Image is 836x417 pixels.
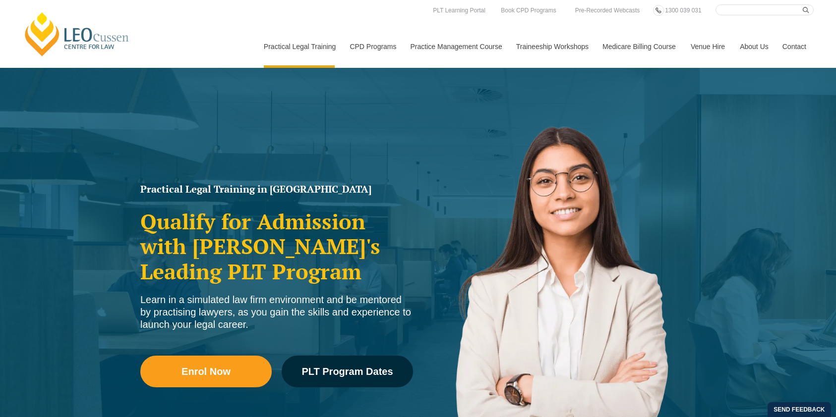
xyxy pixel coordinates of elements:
[775,25,814,68] a: Contact
[140,356,272,387] a: Enrol Now
[595,25,683,68] a: Medicare Billing Course
[181,366,231,376] span: Enrol Now
[22,11,132,57] a: [PERSON_NAME] Centre for Law
[509,25,595,68] a: Traineeship Workshops
[498,5,558,16] a: Book CPD Programs
[342,25,403,68] a: CPD Programs
[140,209,413,284] h2: Qualify for Admission with [PERSON_NAME]'s Leading PLT Program
[403,25,509,68] a: Practice Management Course
[282,356,413,387] a: PLT Program Dates
[770,351,811,392] iframe: LiveChat chat widget
[140,294,413,331] div: Learn in a simulated law firm environment and be mentored by practising lawyers, as you gain the ...
[301,366,393,376] span: PLT Program Dates
[683,25,732,68] a: Venue Hire
[256,25,343,68] a: Practical Legal Training
[732,25,775,68] a: About Us
[662,5,704,16] a: 1300 039 031
[573,5,643,16] a: Pre-Recorded Webcasts
[665,7,701,14] span: 1300 039 031
[430,5,488,16] a: PLT Learning Portal
[140,184,413,194] h1: Practical Legal Training in [GEOGRAPHIC_DATA]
